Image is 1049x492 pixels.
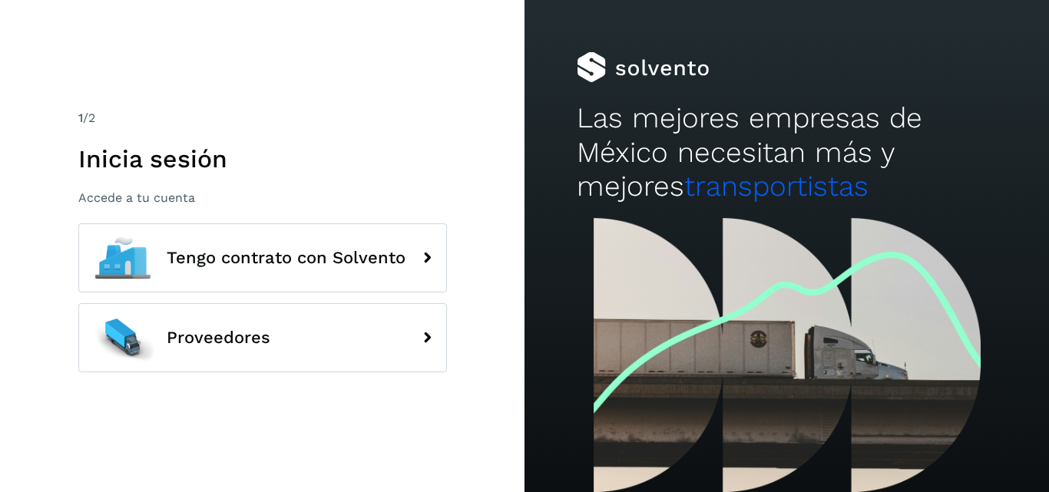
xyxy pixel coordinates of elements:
[78,144,447,173] h1: Inicia sesión
[78,303,447,372] button: Proveedores
[577,101,996,203] h2: Las mejores empresas de México necesitan más y mejores
[78,190,447,205] p: Accede a tu cuenta
[167,249,405,267] span: Tengo contrato con Solvento
[78,223,447,292] button: Tengo contrato con Solvento
[78,109,447,127] div: /2
[684,170,869,203] span: transportistas
[167,329,270,347] span: Proveedores
[78,111,83,125] span: 1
